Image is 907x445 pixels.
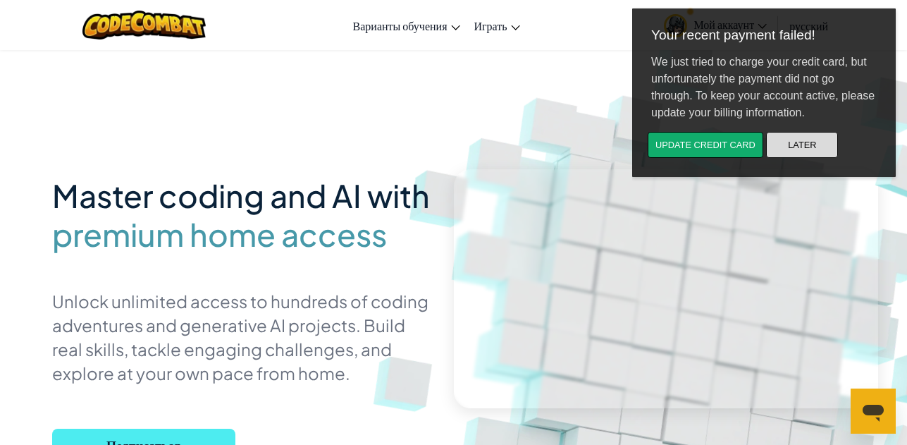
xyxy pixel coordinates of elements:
[467,6,527,44] a: Играть
[82,11,206,39] img: CodeCombat logo
[16,132,131,158] button: Update credit card
[52,289,433,385] p: Unlock unlimited access to hundreds of coding adventures and generative AI projects. Build real s...
[474,18,507,33] span: Играть
[52,215,387,254] span: premium home access
[353,18,448,33] span: Варианты обучения
[134,132,206,158] button: Later
[52,176,430,215] span: Master coding and AI with
[851,389,896,434] iframe: Кнопка запуска окна обмена сообщениями
[8,43,255,132] div: We just tried to charge your credit card, but unfortunately the payment did not go through. To ke...
[346,6,467,44] a: Варианты обучения
[8,17,255,43] div: Your recent payment failed!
